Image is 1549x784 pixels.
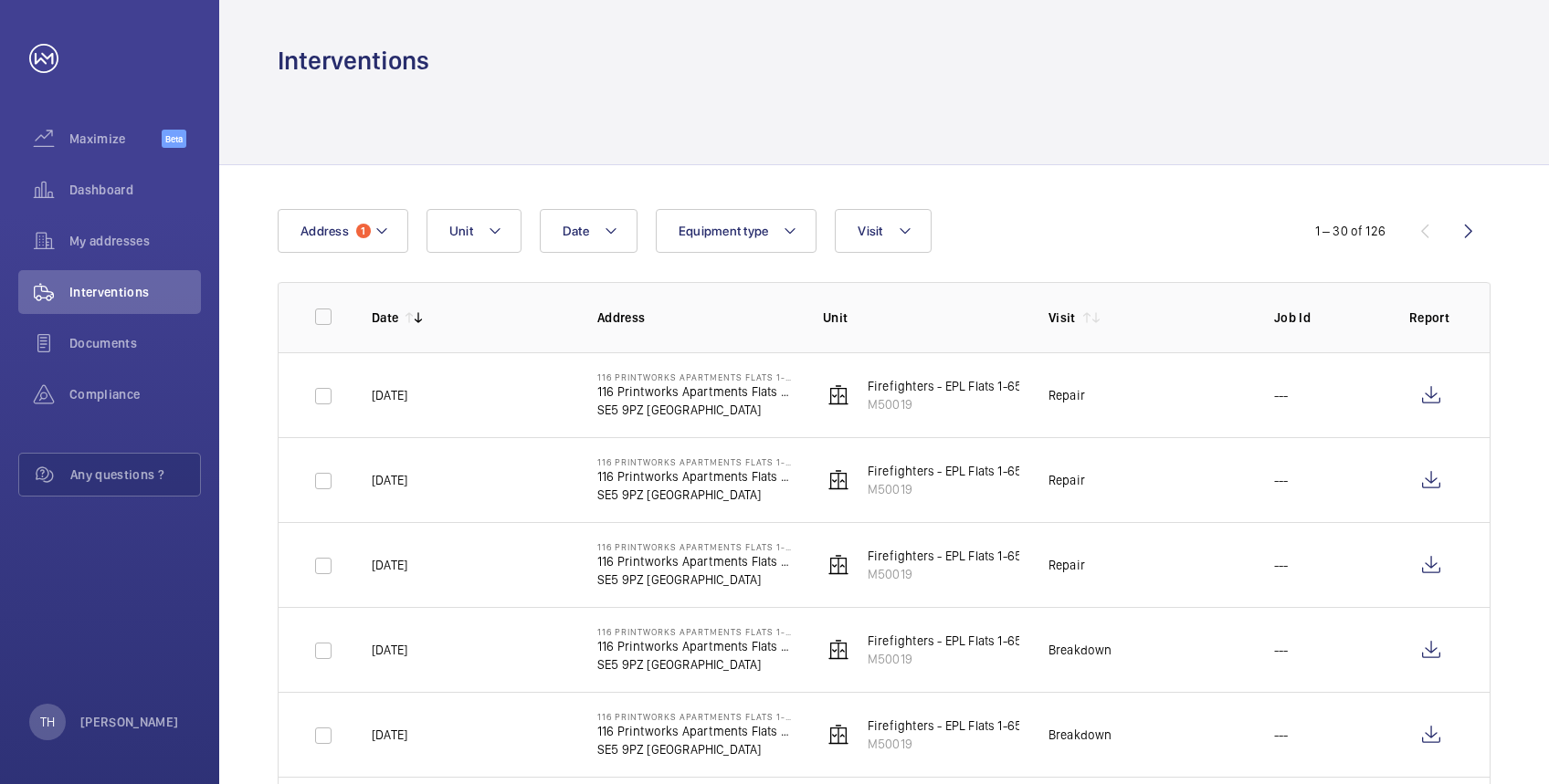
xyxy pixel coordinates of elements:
[868,650,1048,668] p: M50019
[597,626,794,637] p: 116 Printworks Apartments Flats 1-65 - High Risk Building
[858,224,882,238] span: Visit
[372,308,398,327] p: Date
[868,632,1048,650] p: Firefighters - EPL Flats 1-65 No 1
[679,224,769,238] span: Equipment type
[823,308,1019,327] p: Unit
[372,726,407,744] p: [DATE]
[868,735,1048,753] p: M50019
[69,334,201,352] span: Documents
[597,456,794,467] p: 116 Printworks Apartments Flats 1-65 - High Risk Building
[80,713,179,731] p: [PERSON_NAME]
[868,395,1048,413] p: M50019
[1315,222,1386,240] div: 1 – 30 of 126
[597,570,794,589] p: SE5 9PZ [GEOGRAPHIC_DATA]
[1274,386,1289,404] p: ---
[827,554,849,576] img: elevator.svg
[868,716,1048,735] p: Firefighters - EPL Flats 1-65 No 1
[372,641,407,659] p: [DATE]
[69,181,201,199] span: Dashboard
[1274,308,1380,327] p: Job Id
[597,486,794,504] p: SE5 9PZ [GEOGRAPHIC_DATA]
[868,480,1048,498] p: M50019
[1048,726,1112,744] div: Breakdown
[597,637,794,655] p: 116 Printworks Apartments Flats 1-65
[69,385,201,403] span: Compliance
[449,224,473,238] span: Unit
[1274,556,1289,574] p: ---
[278,44,429,78] h1: Interventions
[40,713,55,731] p: TH
[1274,471,1289,489] p: ---
[162,130,186,148] span: Beta
[597,371,794,382] p: 116 Printworks Apartments Flats 1-65 - High Risk Building
[69,283,201,301] span: Interventions
[597,552,794,570] p: 116 Printworks Apartments Flats 1-65
[827,384,849,406] img: elevator.svg
[540,209,638,253] button: Date
[597,722,794,740] p: 116 Printworks Apartments Flats 1-65
[1409,308,1453,327] p: Report
[597,382,794,401] p: 116 Printworks Apartments Flats 1-65
[597,467,794,486] p: 116 Printworks Apartments Flats 1-65
[1274,641,1289,659] p: ---
[427,209,522,253] button: Unit
[1048,471,1085,489] div: Repair
[300,224,349,238] span: Address
[597,308,794,327] p: Address
[827,724,849,746] img: elevator.svg
[597,711,794,722] p: 116 Printworks Apartments Flats 1-65 - High Risk Building
[563,224,589,238] span: Date
[69,130,162,148] span: Maximize
[597,541,794,552] p: 116 Printworks Apartments Flats 1-65 - High Risk Building
[1048,308,1076,327] p: Visit
[70,465,200,484] span: Any questions ?
[597,655,794,674] p: SE5 9PZ [GEOGRAPHIC_DATA]
[1048,386,1085,404] div: Repair
[868,462,1048,480] p: Firefighters - EPL Flats 1-65 No 1
[868,565,1048,583] p: M50019
[372,386,407,404] p: [DATE]
[69,232,201,250] span: My addresses
[835,209,931,253] button: Visit
[597,740,794,758] p: SE5 9PZ [GEOGRAPHIC_DATA]
[356,224,371,238] span: 1
[372,471,407,489] p: [DATE]
[372,556,407,574] p: [DATE]
[656,209,817,253] button: Equipment type
[827,639,849,661] img: elevator.svg
[868,377,1048,395] p: Firefighters - EPL Flats 1-65 No 1
[1048,556,1085,574] div: Repair
[868,547,1048,565] p: Firefighters - EPL Flats 1-65 No 1
[278,209,408,253] button: Address1
[597,401,794,419] p: SE5 9PZ [GEOGRAPHIC_DATA]
[827,469,849,491] img: elevator.svg
[1048,641,1112,659] div: Breakdown
[1274,726,1289,744] p: ---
